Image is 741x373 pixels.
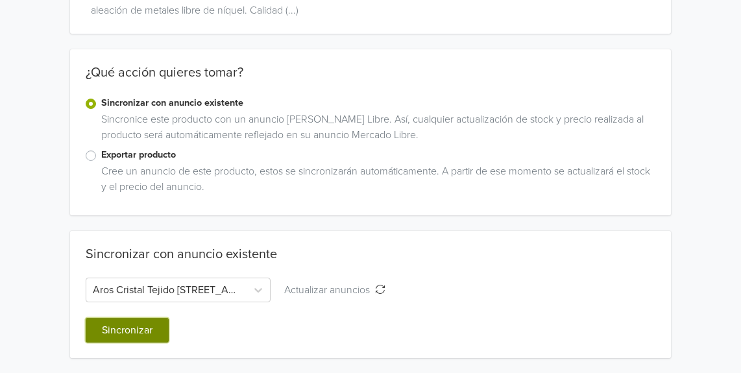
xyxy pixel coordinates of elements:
button: Sincronizar [86,318,169,343]
div: ¿Qué acción quieres tomar? [70,65,672,96]
span: Actualizar anuncios [284,283,375,296]
label: Sincronizar con anuncio existente [101,96,656,110]
div: Sincronizar con anuncio existente [86,247,277,262]
button: Actualizar anuncios [276,278,394,302]
label: Exportar producto [101,148,656,162]
div: Cree un anuncio de este producto, estos se sincronizarán automáticamente. A partir de ese momento... [96,163,656,200]
div: Sincronice este producto con un anuncio [PERSON_NAME] Libre. Así, cualquier actualización de stoc... [96,112,656,148]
